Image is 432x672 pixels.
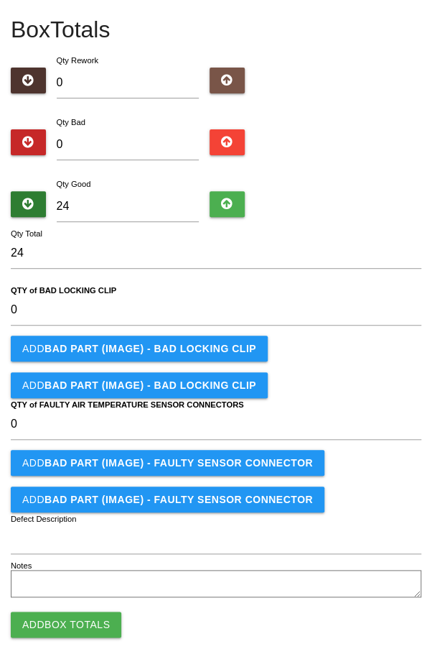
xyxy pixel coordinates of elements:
button: AddBAD PART (IMAGE) - BAD LOCKING CLIP [11,372,268,398]
button: AddBAD PART (IMAGE) - FAULTY SENSOR CONNECTOR [11,450,324,476]
h4: Box Totals [11,17,421,42]
button: AddBAD PART (IMAGE) - BAD LOCKING CLIP [11,336,268,362]
button: AddBox Totals [11,612,121,638]
label: Notes [11,560,32,572]
label: Qty Rework [57,56,98,65]
b: QTY of BAD LOCKING CLIP [11,286,116,295]
label: Defect Description [11,513,77,525]
label: Qty Bad [57,118,85,126]
b: BAD PART (IMAGE) - FAULTY SENSOR CONNECTOR [44,457,313,469]
b: QTY of FAULTY AIR TEMPERATURE SENSOR CONNECTORS [11,400,244,410]
input: Required [11,295,421,326]
b: BAD PART (IMAGE) - BAD LOCKING CLIP [44,343,256,354]
button: AddBAD PART (IMAGE) - FAULTY SENSOR CONNECTOR [11,487,324,512]
label: Qty Total [11,228,42,240]
label: Qty Good [57,180,91,188]
b: BAD PART (IMAGE) - FAULTY SENSOR CONNECTOR [44,494,313,505]
b: BAD PART (IMAGE) - BAD LOCKING CLIP [44,379,256,391]
input: Required [11,409,421,440]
